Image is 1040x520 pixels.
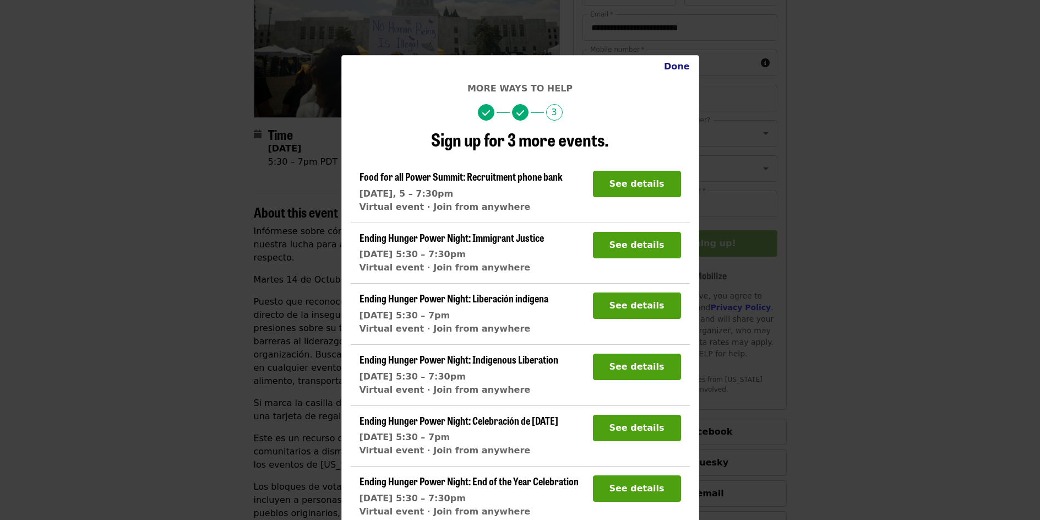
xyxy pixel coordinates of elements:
a: Ending Hunger Power Night: End of the Year Celebration[DATE] 5:30 – 7:30pmVirtual event · Join fr... [360,475,579,518]
button: Close [655,56,699,78]
div: [DATE] 5:30 – 7pm [360,431,558,444]
div: Virtual event · Join from anywhere [360,383,558,397]
span: Food for all Power Summit: Recruitment phone bank [360,169,563,183]
a: See details [593,483,681,494]
a: Ending Hunger Power Night: Liberación indígena[DATE] 5:30 – 7pmVirtual event · Join from anywhere [360,292,548,335]
i: check icon [516,108,524,118]
span: Ending Hunger Power Night: Immigrant Justice [360,230,544,245]
span: Ending Hunger Power Night: End of the Year Celebration [360,474,579,488]
span: Ending Hunger Power Night: Celebración de [DATE] [360,413,558,427]
div: [DATE] 5:30 – 7pm [360,309,548,322]
i: check icon [482,108,490,118]
button: See details [593,171,681,197]
button: See details [593,415,681,441]
button: See details [593,354,681,380]
div: Virtual event · Join from anywhere [360,201,563,214]
span: More ways to help [467,83,573,94]
a: See details [593,178,681,189]
a: See details [593,300,681,311]
button: See details [593,232,681,258]
button: See details [593,475,681,502]
span: Sign up for 3 more events. [431,126,609,152]
button: See details [593,292,681,319]
div: Virtual event · Join from anywhere [360,444,558,457]
div: Virtual event · Join from anywhere [360,505,579,518]
a: See details [593,422,681,433]
div: [DATE] 5:30 – 7:30pm [360,248,544,261]
div: [DATE] 5:30 – 7:30pm [360,492,579,505]
a: Ending Hunger Power Night: Immigrant Justice[DATE] 5:30 – 7:30pmVirtual event · Join from anywhere [360,232,544,275]
a: See details [593,361,681,372]
a: See details [593,240,681,250]
div: Virtual event · Join from anywhere [360,322,548,335]
a: Food for all Power Summit: Recruitment phone bank[DATE], 5 – 7:30pmVirtual event · Join from anyw... [360,171,563,214]
a: Ending Hunger Power Night: Indigenous Liberation[DATE] 5:30 – 7:30pmVirtual event · Join from any... [360,354,558,397]
span: 3 [546,104,563,121]
div: [DATE], 5 – 7:30pm [360,187,563,201]
div: [DATE] 5:30 – 7:30pm [360,370,558,383]
a: Ending Hunger Power Night: Celebración de [DATE][DATE] 5:30 – 7pmVirtual event · Join from anywhere [360,415,558,458]
span: Ending Hunger Power Night: Liberación indígena [360,291,548,305]
div: Virtual event · Join from anywhere [360,261,544,274]
span: Ending Hunger Power Night: Indigenous Liberation [360,352,558,366]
